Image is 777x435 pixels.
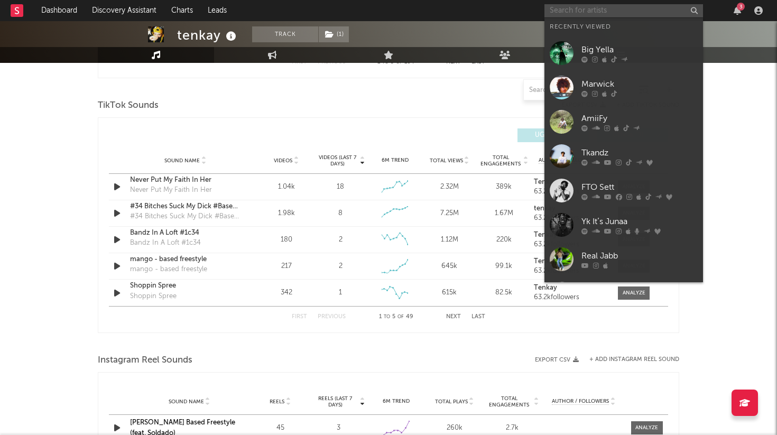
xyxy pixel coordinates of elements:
a: Yk It’s Junaa [544,208,703,242]
span: Author / Followers [539,157,596,164]
a: Bandz In A Loft #1c34 [130,228,240,238]
div: 1.12M [425,235,474,245]
strong: tenkay [534,205,556,212]
span: UGC ( 49 ) [524,132,573,138]
a: Big Yella [544,36,703,70]
strong: Tenkay [534,258,557,265]
span: ( 1 ) [318,26,349,42]
div: 63.2k followers [534,294,607,301]
div: 1 5 49 [367,311,425,323]
a: Never Put My Faith In Her [130,175,240,186]
a: Tenkay [534,284,607,292]
button: + Add Instagram Reel Sound [589,357,679,363]
a: Ealuhri [544,276,703,311]
div: 7.25M [425,208,474,219]
span: to [384,314,390,319]
div: 1.67M [479,208,529,219]
div: FTO Sett [581,181,698,193]
button: Previous [318,314,346,320]
div: Yk It’s Junaa [581,215,698,228]
strong: Tenkay [534,232,557,238]
div: 645k [425,261,474,272]
div: 63.2k followers [534,267,607,275]
span: Instagram Reel Sounds [98,354,192,367]
div: tenkay [177,26,239,44]
div: 180 [262,235,311,245]
a: tenkay [534,205,607,212]
div: 217 [262,261,311,272]
div: + Add Instagram Reel Sound [579,357,679,363]
span: Sound Name [164,158,200,164]
div: Marwick [581,78,698,90]
div: 3 [737,3,745,11]
div: Never Put My Faith In Her [130,185,212,196]
div: 45 [254,423,307,433]
button: UGC(49) [517,128,589,142]
div: mango - based freestyle [130,264,207,275]
div: 2 [339,261,343,272]
div: Big Yella [581,43,698,56]
div: Shoppin Spree [130,291,177,302]
button: 3 [734,6,741,15]
div: Tkandz [581,146,698,159]
div: Bandz In A Loft #1c34 [130,238,201,248]
div: 615k [425,288,474,298]
a: FTO Sett [544,173,703,208]
a: mango - based freestyle [130,254,240,265]
span: Reels (last 7 days) [312,395,358,408]
span: Videos (last 7 days) [316,154,359,167]
div: 260k [428,423,481,433]
span: TikTok Sounds [98,99,159,112]
div: Recently Viewed [550,21,698,33]
div: 82.5k [479,288,529,298]
div: 3 [312,423,365,433]
span: to [382,60,388,64]
div: 63.2k followers [534,188,607,196]
span: Total Plays [435,399,468,405]
button: Export CSV [535,357,579,363]
a: Tenkay [534,258,607,265]
span: Sound Name [169,399,204,405]
div: 18 [337,182,344,192]
span: Reels [270,399,284,405]
div: 1 [339,288,342,298]
div: Real Jabb [581,249,698,262]
a: AmiiFy [544,105,703,139]
div: 342 [262,288,311,298]
span: of [397,314,404,319]
button: Last [471,314,485,320]
span: of [396,60,402,64]
strong: Tenkay [534,179,557,186]
a: Real Jabb [544,242,703,276]
a: Tenkay [534,232,607,239]
span: Total Views [430,158,463,164]
a: Marwick [544,70,703,105]
div: 63.2k followers [534,241,607,248]
div: Shoppin Spree [130,281,240,291]
div: #34 Bitches Suck My Dick #Based And #Proper Freestyle [130,211,240,222]
div: 2 [339,235,343,245]
input: Search by song name or URL [524,86,635,95]
strong: Tenkay [534,284,557,291]
a: #34 Bitches Suck My Dick #Based And #Proper Freestyle [130,201,240,212]
button: First [292,314,307,320]
div: 2.7k [486,423,539,433]
div: 8 [338,208,343,219]
a: Tkandz [544,139,703,173]
a: Tenkay [534,179,607,186]
div: 63.2k followers [534,215,607,222]
div: 220k [479,235,529,245]
span: Videos [274,158,292,164]
span: Total Engagements [479,154,522,167]
span: Author / Followers [552,398,609,405]
div: AmiiFy [581,112,698,125]
div: 1.04k [262,182,311,192]
div: 2.32M [425,182,474,192]
div: 6M Trend [371,156,420,164]
div: 99.1k [479,261,529,272]
div: 6M Trend [370,397,423,405]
